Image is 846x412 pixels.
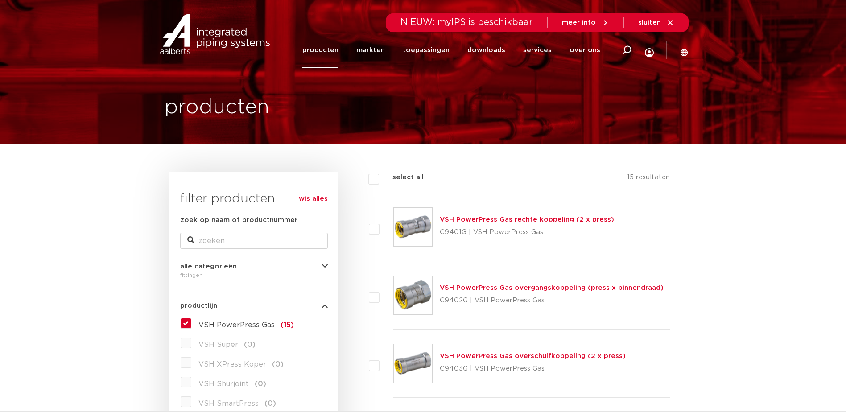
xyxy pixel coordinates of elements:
[180,270,328,280] div: fittingen
[180,233,328,249] input: zoeken
[400,18,533,27] span: NIEUW: myIPS is beschikbaar
[198,400,259,407] span: VSH SmartPress
[281,321,294,329] span: (15)
[302,32,338,68] a: producten
[180,302,328,309] button: productlijn
[180,302,217,309] span: productlijn
[244,341,256,348] span: (0)
[440,293,664,308] p: C9402G | VSH PowerPress Gas
[180,190,328,208] h3: filter producten
[302,32,600,68] nav: Menu
[198,321,275,329] span: VSH PowerPress Gas
[379,172,424,183] label: select all
[440,353,626,359] a: VSH PowerPress Gas overschuifkoppeling (2 x press)
[645,29,654,71] div: my IPS
[440,362,626,376] p: C9403G | VSH PowerPress Gas
[198,341,238,348] span: VSH Super
[180,263,237,270] span: alle categorieën
[264,400,276,407] span: (0)
[394,344,432,383] img: Thumbnail for VSH PowerPress Gas overschuifkoppeling (2 x press)
[299,194,328,204] a: wis alles
[180,263,328,270] button: alle categorieën
[627,172,670,186] p: 15 resultaten
[523,32,552,68] a: services
[562,19,609,27] a: meer info
[638,19,661,26] span: sluiten
[165,93,269,122] h1: producten
[638,19,674,27] a: sluiten
[570,32,600,68] a: over ons
[198,380,249,387] span: VSH Shurjoint
[562,19,596,26] span: meer info
[255,380,266,387] span: (0)
[403,32,450,68] a: toepassingen
[272,361,284,368] span: (0)
[394,276,432,314] img: Thumbnail for VSH PowerPress Gas overgangskoppeling (press x binnendraad)
[467,32,505,68] a: downloads
[394,208,432,246] img: Thumbnail for VSH PowerPress Gas rechte koppeling (2 x press)
[440,216,614,223] a: VSH PowerPress Gas rechte koppeling (2 x press)
[440,284,664,291] a: VSH PowerPress Gas overgangskoppeling (press x binnendraad)
[440,225,614,239] p: C9401G | VSH PowerPress Gas
[180,215,297,226] label: zoek op naam of productnummer
[198,361,266,368] span: VSH XPress Koper
[356,32,385,68] a: markten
